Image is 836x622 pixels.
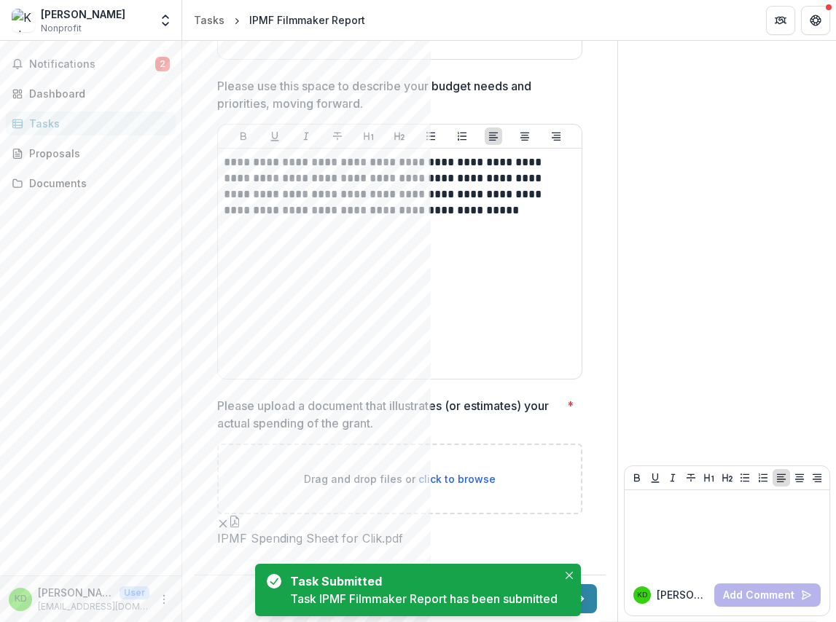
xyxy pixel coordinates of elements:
[188,9,371,31] nav: breadcrumb
[766,6,795,35] button: Partners
[791,469,808,487] button: Align Center
[217,397,561,432] p: Please upload a document that illustrates (or estimates) your actual spending of the grant.
[801,6,830,35] button: Get Help
[41,22,82,35] span: Nonprofit
[155,591,173,608] button: More
[297,127,315,145] button: Italicize
[217,514,229,532] button: Remove File
[418,473,496,485] span: click to browse
[6,82,176,106] a: Dashboard
[646,469,664,487] button: Underline
[249,12,365,28] div: IPMF Filmmaker Report
[682,469,700,487] button: Strike
[628,469,646,487] button: Bold
[547,127,565,145] button: Align Right
[6,52,176,76] button: Notifications2
[700,469,718,487] button: Heading 1
[773,469,790,487] button: Align Left
[664,469,681,487] button: Italicize
[736,469,754,487] button: Bullet List
[329,127,346,145] button: Strike
[719,469,736,487] button: Heading 2
[290,572,552,590] div: Task Submitted
[29,116,164,131] div: Tasks
[304,471,496,487] p: Drag and drop files or
[453,127,471,145] button: Ordered List
[29,86,164,101] div: Dashboard
[235,127,252,145] button: Bold
[422,127,440,145] button: Bullet List
[516,127,534,145] button: Align Center
[38,585,114,600] p: [PERSON_NAME]
[12,9,35,32] img: Kaloni Davis
[266,127,284,145] button: Underline
[29,146,164,161] div: Proposals
[38,600,149,613] p: [EMAIL_ADDRESS][DOMAIN_NAME]
[560,567,578,584] button: Close
[120,586,149,599] p: User
[485,127,502,145] button: Align Left
[155,57,170,71] span: 2
[360,127,378,145] button: Heading 1
[217,77,574,112] p: Please use this space to describe your budget needs and priorities, moving forward.
[217,532,403,546] span: IPMF Spending Sheet for Clik.pdf
[41,7,125,22] div: [PERSON_NAME]
[194,12,224,28] div: Tasks
[6,111,176,135] a: Tasks
[29,176,164,191] div: Documents
[29,58,155,71] span: Notifications
[808,469,826,487] button: Align Right
[15,594,27,604] div: Kaloni Davis
[6,141,176,165] a: Proposals
[6,171,176,195] a: Documents
[714,583,821,607] button: Add Comment
[754,469,772,487] button: Ordered List
[391,127,408,145] button: Heading 2
[657,587,708,602] p: [PERSON_NAME]
[217,514,403,546] div: Remove FileIPMF Spending Sheet for Clik.pdf
[637,591,647,599] div: Kaloni Davis
[290,590,558,607] div: Task IPMF Filmmaker Report has been submitted
[155,6,176,35] button: Open entity switcher
[188,9,230,31] a: Tasks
